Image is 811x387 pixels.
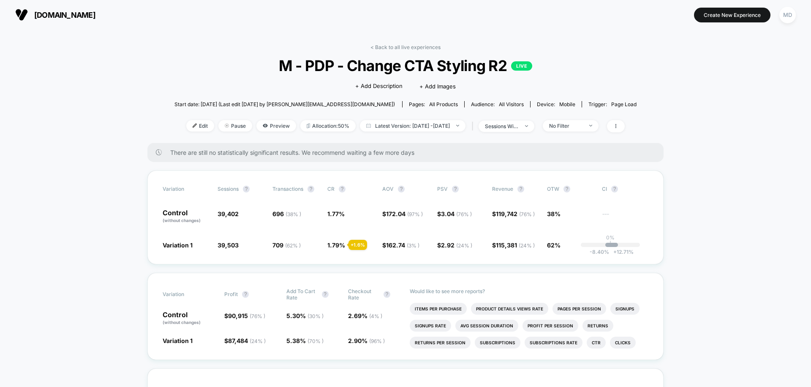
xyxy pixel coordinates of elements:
[369,338,385,344] span: ( 96 % )
[407,242,419,249] span: ( 3 % )
[163,186,209,192] span: Variation
[610,337,636,349] li: Clicks
[511,61,532,71] p: LIVE
[286,312,324,319] span: 5.30 %
[471,101,524,107] div: Audience:
[386,210,423,217] span: 172.04
[286,211,301,217] span: ( 38 % )
[410,288,648,294] p: Would like to see more reports?
[525,125,528,127] img: end
[410,303,467,315] li: Items Per Purchase
[499,101,524,107] span: All Visitors
[611,186,618,192] button: ?
[602,211,648,224] span: ---
[455,320,518,332] li: Avg Session Duration
[602,186,648,192] span: CI
[588,101,637,107] div: Trigger:
[547,210,561,217] span: 38%
[327,242,345,249] span: 1.79 %
[694,8,770,22] button: Create New Experience
[369,313,382,319] span: ( 4 % )
[34,11,95,19] span: [DOMAIN_NAME]
[496,210,535,217] span: 119,742
[530,101,582,107] span: Device:
[410,320,451,332] li: Signups Rate
[437,186,448,192] span: PSV
[384,291,390,298] button: ?
[475,337,520,349] li: Subscriptions
[307,124,310,128] img: rebalance
[441,242,472,249] span: 2.92
[308,313,324,319] span: ( 30 % )
[163,337,193,344] span: Variation 1
[163,209,209,224] p: Control
[170,149,647,156] span: There are still no statistically significant results. We recommend waiting a few more days
[525,337,582,349] li: Subscriptions Rate
[272,210,301,217] span: 696
[410,337,471,349] li: Returns Per Session
[193,124,197,128] img: edit
[382,210,423,217] span: $
[386,242,419,249] span: 162.74
[327,186,335,192] span: CR
[437,242,472,249] span: $
[272,186,303,192] span: Transactions
[523,320,578,332] li: Profit Per Session
[407,211,423,217] span: ( 97 % )
[582,320,613,332] li: Returns
[360,120,465,132] span: Latest Version: [DATE] - [DATE]
[485,123,519,129] div: sessions with impression
[589,125,592,126] img: end
[610,241,611,247] p: |
[355,82,403,91] span: + Add Description
[382,242,419,249] span: $
[322,291,329,298] button: ?
[606,234,615,241] p: 0%
[250,313,265,319] span: ( 76 % )
[492,242,535,249] span: $
[366,124,371,128] img: calendar
[441,210,472,217] span: 3.04
[225,124,229,128] img: end
[13,8,98,22] button: [DOMAIN_NAME]
[218,210,239,217] span: 39,402
[308,186,314,192] button: ?
[587,337,606,349] li: Ctr
[224,337,266,344] span: $
[174,101,395,107] span: Start date: [DATE] (Last edit [DATE] by [PERSON_NAME][EMAIL_ADDRESS][DOMAIN_NAME])
[286,288,318,301] span: Add To Cart Rate
[348,240,367,250] div: + 1.6 %
[471,303,548,315] li: Product Details Views Rate
[437,210,472,217] span: $
[224,312,265,319] span: $
[492,210,535,217] span: $
[228,312,265,319] span: 90,915
[779,7,796,23] div: MD
[163,218,201,223] span: (without changes)
[496,242,535,249] span: 115,381
[224,291,238,297] span: Profit
[15,8,28,21] img: Visually logo
[163,288,209,301] span: Variation
[163,320,201,325] span: (without changes)
[456,211,472,217] span: ( 76 % )
[419,83,456,90] span: + Add Images
[308,338,324,344] span: ( 70 % )
[519,211,535,217] span: ( 76 % )
[398,186,405,192] button: ?
[519,242,535,249] span: ( 24 % )
[559,101,575,107] span: mobile
[549,123,583,129] div: No Filter
[456,125,459,126] img: end
[409,101,458,107] div: Pages:
[228,337,266,344] span: 87,484
[470,120,479,132] span: |
[610,303,640,315] li: Signups
[429,101,458,107] span: all products
[186,120,214,132] span: Edit
[163,242,193,249] span: Variation 1
[197,57,613,74] span: M - PDP - Change CTA Styling R2
[370,44,441,50] a: < Back to all live experiences
[777,6,798,24] button: MD
[300,120,356,132] span: Allocation: 50%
